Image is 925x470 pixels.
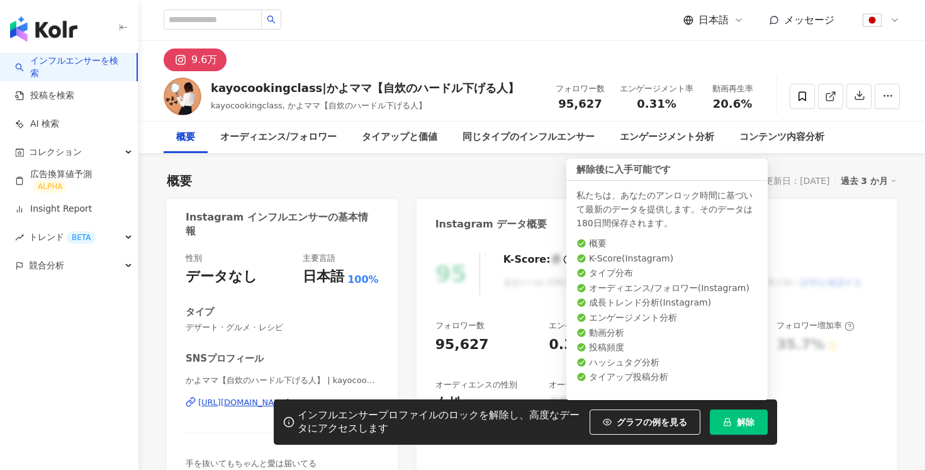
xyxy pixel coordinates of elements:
li: ハッシュタグ分析 [576,357,758,369]
li: エンゲージメント分析 [576,312,758,324]
div: 動画再生率 [709,83,756,95]
div: 過去 3 か月 [841,173,897,189]
a: searchインフルエンサーを検索 [15,55,126,79]
span: kayocookingclass, かよママ【自炊のハードル下げる人】 [211,101,427,110]
div: 概要 [176,130,195,145]
div: オーディエンスの年齢 [549,379,631,391]
img: KOL Avatar [164,77,201,115]
li: 概要 [576,238,758,250]
span: グラフの例を見る [617,417,687,427]
img: flag-Japan-800x800.png [860,8,884,32]
div: フォロワー数 [556,83,605,95]
div: エンゲージメント率 [549,320,635,331]
div: 性別 [186,253,202,264]
div: エンゲージメント分析 [620,130,714,145]
div: コンテンツ内容分析 [739,130,824,145]
span: メッセージ [784,14,834,26]
li: オーディエンス/フォロワー ( Instagram ) [576,282,758,295]
a: Insight Report [15,203,92,215]
span: トレンド [29,223,96,251]
div: タイプ [186,306,214,319]
div: フォロワー増加率 [776,320,855,331]
div: 女性 [435,394,463,414]
span: 競合分析 [29,251,64,280]
div: フォロワー数 [435,320,485,331]
div: 9.6万 [191,51,217,69]
span: かよママ【自炊のハードル下げる人】 | kayocookingclass [186,375,379,386]
button: 9.6万 [164,49,227,71]
div: 日本語 [303,267,344,287]
div: SNSプロフィール [186,352,264,365]
div: インフルエンサープロファイルのロックを解除し、高度なデータにアクセスします [298,409,583,435]
button: 解除 [710,410,768,435]
span: lock [723,418,732,427]
li: タイプ分布 [576,267,758,280]
span: 100% [347,273,378,287]
div: オーディエンス/フォロワー [220,130,337,145]
span: 解除 [737,417,754,427]
a: 広告換算値予測ALPHA [15,168,128,193]
button: グラフの例を見る [590,410,700,435]
span: search [267,15,276,24]
span: 0.31% [637,98,676,110]
div: 主要言語 [303,253,335,264]
img: logo [10,16,77,42]
div: K-Score : [503,253,573,267]
div: 私たちは、あなたのアンロック時間に基づいて最新のデータを提供します。そのデータは180日間保存されます。 [576,188,758,230]
div: タイアップと価値 [362,130,437,145]
div: 95,627 [435,335,489,355]
div: 最終更新日：[DATE] [747,176,829,186]
a: 投稿を検索 [15,89,74,102]
div: オーディエンスの性別 [435,379,517,391]
div: [URL][DOMAIN_NAME] [198,397,289,408]
a: [URL][DOMAIN_NAME] [186,397,379,408]
li: タイアップ投稿分析 [576,371,758,384]
div: エンゲージメント率 [620,83,693,95]
a: AI 検索 [15,118,59,130]
div: kayocookingclass|かよママ【自炊のハードル下げる人】 [211,80,519,96]
div: 解除後に入手可能です [566,159,768,181]
span: デザート · グルメ · レシピ [186,322,379,333]
li: 動画分析 [576,327,758,340]
span: 95,627 [558,97,602,110]
div: 0.31% [549,335,597,355]
li: K-Score ( Instagram ) [576,253,758,265]
div: Instagram インフルエンサーの基本情報 [186,210,373,239]
li: 成長トレンド分析 ( Instagram ) [576,297,758,309]
div: BETA [67,231,96,244]
span: 20.6% [713,98,752,110]
div: 同じタイプのインフルエンサー [462,130,595,145]
div: データなし [186,267,257,287]
span: コレクション [29,138,82,166]
li: 投稿頻度 [576,341,758,354]
span: rise [15,233,24,242]
div: Instagram データ概要 [435,217,547,231]
span: 日本語 [698,13,729,27]
div: 概要 [167,172,192,190]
